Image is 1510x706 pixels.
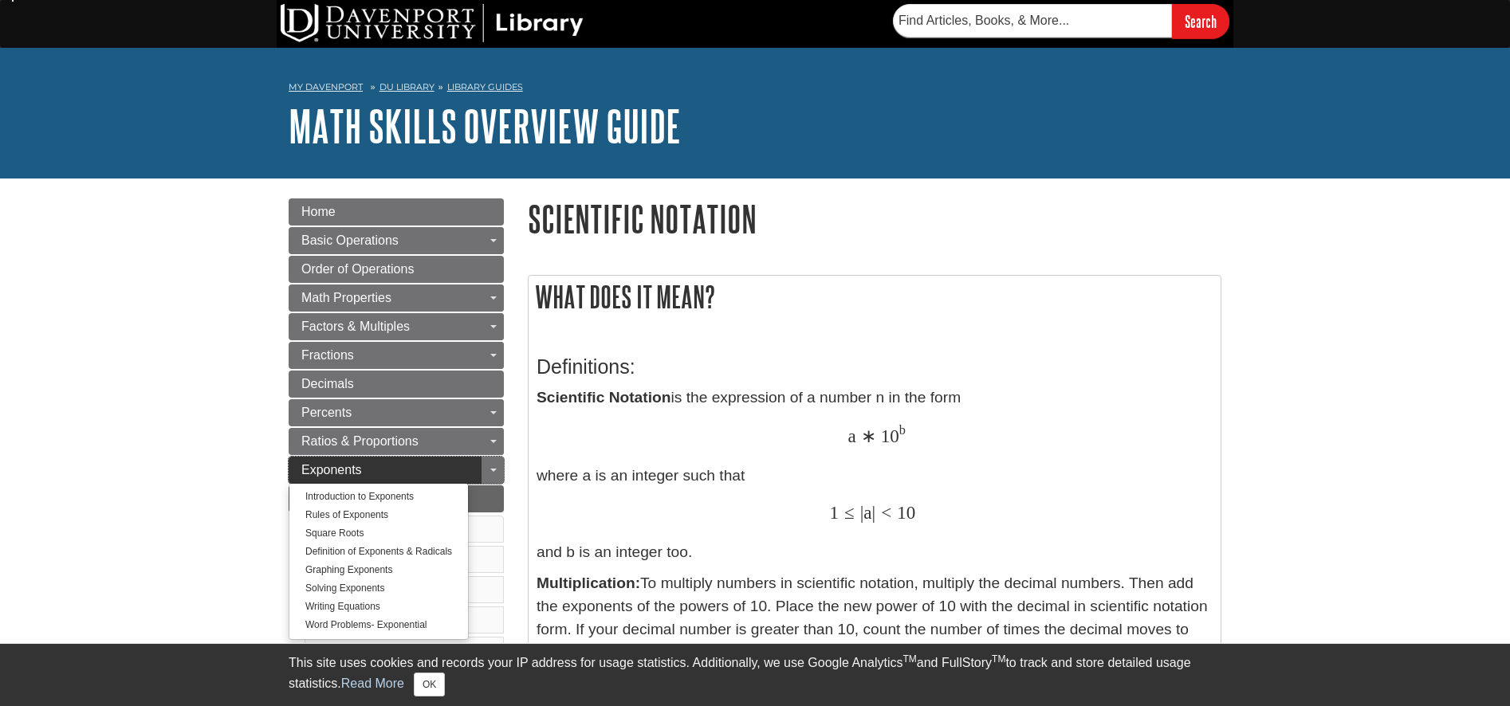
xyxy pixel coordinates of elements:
a: Percents [289,399,504,426]
span: Ratios & Proportions [301,434,419,448]
span: ∗ [856,426,876,446]
span: Decimals [301,377,354,390]
span: Math Properties [301,291,391,304]
form: Searches DU Library's articles, books, and more [893,4,1229,38]
a: Solving Exponents [289,579,468,598]
span: a [863,502,871,523]
h3: Definitions: [537,355,1213,378]
span: | [860,502,864,523]
a: Basic Operations [289,227,504,254]
span: | [872,502,876,523]
span: a [847,426,855,446]
span: Order of Operations [301,262,414,276]
strong: Multiplication: [537,575,640,591]
a: Math Properties [289,284,504,312]
sup: TM [902,653,916,665]
nav: breadcrumb [289,76,1221,102]
a: My Davenport [289,80,363,94]
a: Decimals [289,371,504,398]
span: Fractions [301,348,354,362]
p: is the expression of a number n in the form where a is an integer such that and b is an integer too. [537,386,1213,564]
strong: Scientific Notation [537,389,670,406]
a: DU Library [379,81,435,92]
h2: What does it mean? [529,276,1221,318]
input: Search [1172,4,1229,38]
img: DU Library [281,4,584,42]
span: 10 [881,426,899,447]
a: Math Skills Overview Guide [289,101,681,151]
a: Word Problems- Exponential [289,616,468,634]
a: Home [289,198,504,226]
span: 10 [891,502,915,523]
span: < [875,502,891,523]
a: Ratios & Proportions [289,428,504,455]
span: Percents [301,406,352,419]
h1: Scientific Notation [528,198,1221,239]
a: Writing Equations [289,598,468,616]
a: Definition of Exponents & Radicals [289,543,468,561]
span: 1 [829,502,839,523]
a: Factors & Multiples [289,313,504,340]
a: Graphing Exponents [289,561,468,579]
a: Order of Operations [289,256,504,283]
a: Read More [341,677,404,690]
span: Basic Operations [301,233,399,247]
button: Close [414,673,445,696]
p: To multiply numbers in scientific notation, multiply the decimal numbers. Then add the exponents ... [537,572,1213,664]
span: Home [301,205,336,218]
span: b [899,423,906,438]
a: Library Guides [447,81,523,92]
a: Rules of Exponents [289,506,468,524]
span: Factors & Multiples [301,320,410,333]
span: ≤ [839,502,855,523]
span: Exponents [301,463,362,477]
div: This site uses cookies and records your IP address for usage statistics. Additionally, we use Goo... [289,653,1221,696]
a: Fractions [289,342,504,369]
a: Introduction to Exponents [289,488,468,506]
a: Exponents [289,457,504,484]
input: Find Articles, Books, & More... [893,4,1172,37]
a: Square Roots [289,524,468,543]
sup: TM [992,653,1005,665]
